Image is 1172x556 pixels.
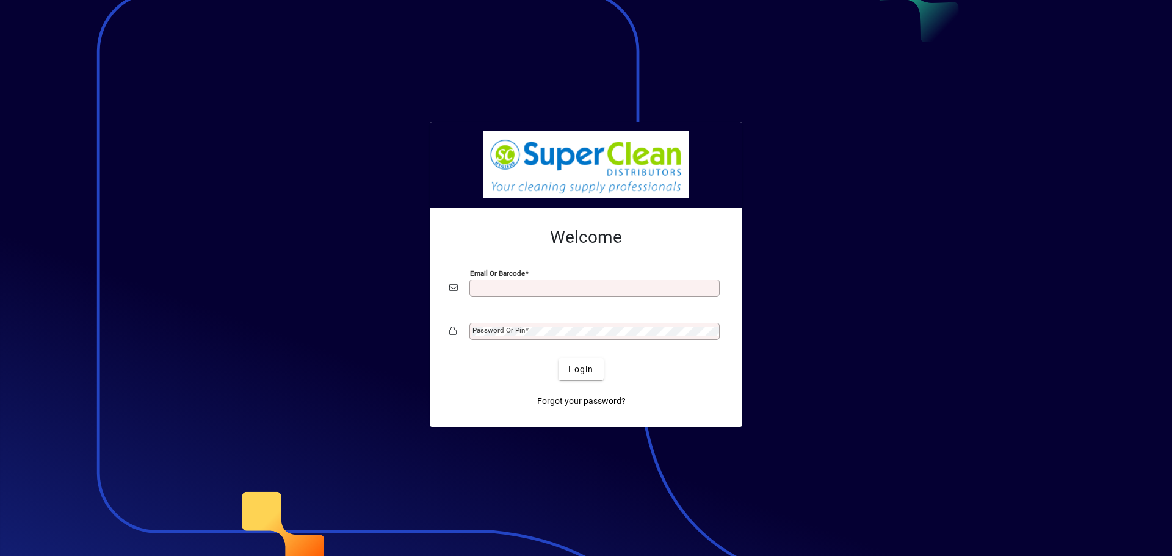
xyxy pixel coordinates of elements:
span: Forgot your password? [537,395,626,408]
button: Login [559,358,603,380]
a: Forgot your password? [532,390,631,412]
mat-label: Email or Barcode [470,269,525,278]
mat-label: Password or Pin [472,326,525,334]
span: Login [568,363,593,376]
h2: Welcome [449,227,723,248]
